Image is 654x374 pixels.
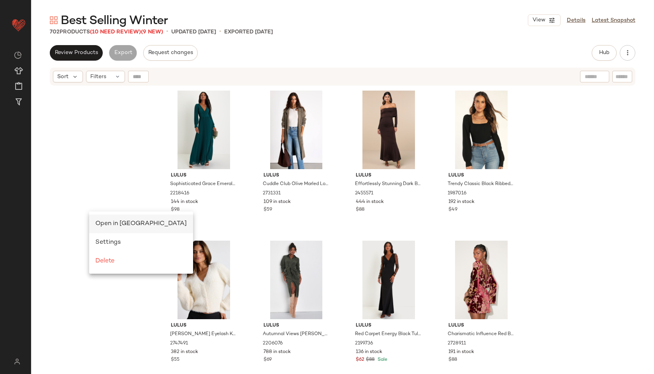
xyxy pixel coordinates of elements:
[143,45,198,61] button: Request changes
[263,190,281,197] span: 2731331
[90,29,141,35] span: (10 Need Review)
[448,190,466,197] span: 1987016
[171,357,179,364] span: $55
[366,357,374,364] span: $88
[171,28,216,36] p: updated [DATE]
[171,206,179,213] span: $98
[9,358,25,365] img: svg%3e
[171,199,198,206] span: 144 in stock
[355,331,421,338] span: Red Carpet Energy Black Tulle Long Sleeve Mermaid Maxi Dress
[141,29,163,35] span: (9 New)
[356,172,422,179] span: Lulus
[219,27,221,37] span: •
[54,50,98,56] span: Review Products
[95,239,121,246] span: Settings
[448,357,457,364] span: $88
[263,331,329,338] span: Autumnal Views [PERSON_NAME] Suede Button-Up Tie-Front Midi Dress
[448,199,475,206] span: 192 in stock
[264,199,291,206] span: 109 in stock
[257,91,336,169] img: 2731331_01_hero_2025-09-15.jpg
[356,357,364,364] span: $62
[448,206,457,213] span: $49
[592,45,617,61] button: Hub
[166,27,168,37] span: •
[442,241,520,319] img: 2728911_01_hero_2025-09-10.jpg
[95,258,114,264] span: Delete
[599,50,610,56] span: Hub
[264,349,291,356] span: 788 in stock
[171,172,237,179] span: Lulus
[57,73,69,81] span: Sort
[356,199,384,206] span: 444 in stock
[528,14,561,26] button: View
[50,16,58,24] img: svg%3e
[170,331,236,338] span: [PERSON_NAME] Eyelash Knit Button-Front Cardigan Sweater
[448,340,466,347] span: 2728911
[264,172,329,179] span: Lulus
[11,17,26,33] img: heart_red.DM2ytmEG.svg
[350,241,428,319] img: 10797621_2199736.jpg
[257,241,336,319] img: 10730441_2206076.jpg
[264,206,272,213] span: $59
[90,73,106,81] span: Filters
[532,17,545,23] span: View
[14,51,22,59] img: svg%3e
[448,172,514,179] span: Lulus
[61,13,168,29] span: Best Selling Winter
[50,45,103,61] button: Review Products
[355,181,421,188] span: Effortlessly Stunning Dark Brown Off-the-Shoulder Maxi Dress
[170,190,189,197] span: 2218416
[170,340,188,347] span: 2747491
[350,91,428,169] img: 12003701_2455571.jpg
[148,50,193,56] span: Request changes
[355,190,373,197] span: 2455571
[263,340,283,347] span: 2206076
[448,181,513,188] span: Trendy Classic Black Ribbed Knit Balloon Sleeve Top
[448,331,513,338] span: Charismatic Influence Red Burnout Velvet Cowl Back Mini Dress
[50,28,163,36] div: Products
[264,357,272,364] span: $69
[95,220,187,227] span: Open in [GEOGRAPHIC_DATA]
[356,206,364,213] span: $88
[170,181,236,188] span: Sophisticated Grace Emerald Green Pleated Long Sleeve Maxi Dress
[224,28,273,36] p: Exported [DATE]
[442,91,520,169] img: 9705121_1987016.jpg
[356,349,382,356] span: 136 in stock
[50,29,60,35] span: 702
[171,322,237,329] span: Lulus
[376,357,387,362] span: Sale
[567,16,585,24] a: Details
[171,349,198,356] span: 382 in stock
[448,322,514,329] span: Lulus
[165,91,243,169] img: 10801461_2218416.jpg
[356,322,422,329] span: Lulus
[355,340,373,347] span: 2199736
[263,181,329,188] span: Cuddle Club Olive Marled Long Sleeve Coatigan
[448,349,474,356] span: 191 in stock
[264,322,329,329] span: Lulus
[592,16,635,24] a: Latest Snapshot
